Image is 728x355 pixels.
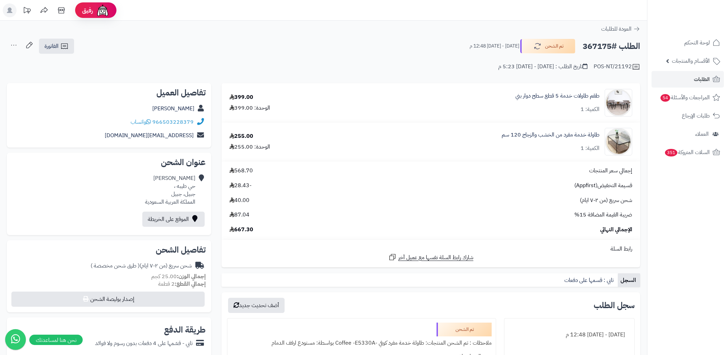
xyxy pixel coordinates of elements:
span: الأقسام والمنتجات [672,56,710,66]
a: الموقع على الخريطة [142,212,205,227]
a: طقم طاولات خدمة 5 قطع سطح دوار بني [515,92,599,100]
div: شحن سريع (من ٢-٧ ايام) [91,262,192,270]
button: تم الشحن [520,39,575,53]
a: لوحة التحكم [652,34,724,51]
span: طلبات الإرجاع [682,111,710,121]
h2: تفاصيل الشحن [12,246,206,254]
button: أضف تحديث جديد [228,298,285,313]
small: [DATE] - [DATE] 12:48 م [470,43,519,50]
a: العملاء [652,126,724,142]
img: ai-face.png [96,3,110,17]
div: تابي - قسّمها على 4 دفعات بدون رسوم ولا فوائد [95,339,193,347]
img: 1741873407-1-90x90.jpg [605,89,632,116]
span: لوحة التحكم [684,38,710,48]
span: العودة للطلبات [601,25,632,33]
span: رفيق [82,6,93,14]
div: [PERSON_NAME] حي طيبه ، جبيل، جبيل المملكة العربية السعودية [145,174,195,206]
span: السلات المتروكة [664,148,710,157]
span: 54 [660,94,670,102]
div: تاريخ الطلب : [DATE] - [DATE] 5:23 م [498,63,587,71]
div: الوحدة: 255.00 [229,143,270,151]
span: قسيمة التخفيض(Appfirst) [574,182,632,190]
strong: إجمالي الوزن: [177,272,206,281]
span: 667.30 [229,226,253,234]
div: الكمية: 1 [581,144,599,152]
span: العملاء [695,129,709,139]
div: رابط السلة [224,245,637,253]
strong: إجمالي القطع: [175,280,206,288]
span: الإجمالي النهائي [600,226,632,234]
a: السلات المتروكة351 [652,144,724,161]
span: 351 [665,149,677,156]
a: الفاتورة [39,39,74,54]
a: [EMAIL_ADDRESS][DOMAIN_NAME] [105,131,194,140]
div: POS-NT/21192 [594,63,640,71]
span: -28.43 [229,182,252,190]
div: 399.00 [229,93,253,101]
span: الطلبات [694,74,710,84]
small: 2 قطعة [158,280,206,288]
span: 87.04 [229,211,249,219]
div: تم الشحن [437,323,492,336]
span: إجمالي سعر المنتجات [589,167,632,175]
a: واتساب [131,118,151,126]
h2: الطلب #367175 [583,39,640,53]
a: الطلبات [652,71,724,88]
small: 25.00 كجم [151,272,206,281]
span: شحن سريع (من ٢-٧ ايام) [580,196,632,204]
span: المراجعات والأسئلة [660,93,710,102]
span: 568.70 [229,167,253,175]
span: 40.00 [229,196,249,204]
div: الكمية: 1 [581,105,599,113]
a: طاولة خدمة مفرد من الخشب والزجاج 120 سم [502,131,599,139]
div: ملاحظات : تم الشحن المنتجات: طاولة خدمة مفرد كوفي -Coffee -E5330A بواسطة: مستودع ارفف الدمام [232,336,492,350]
span: ( طرق شحن مخصصة ) [91,262,140,270]
a: [PERSON_NAME] [152,104,194,113]
h2: تفاصيل العميل [12,89,206,97]
a: المراجعات والأسئلة54 [652,89,724,106]
span: شارك رابط السلة نفسها مع عميل آخر [398,254,473,262]
h3: سجل الطلب [594,301,635,310]
a: 966503228379 [152,118,194,126]
img: 1751785797-1-90x90.jpg [605,128,632,155]
a: العودة للطلبات [601,25,640,33]
a: تحديثات المنصة [18,3,35,19]
div: [DATE] - [DATE] 12:48 م [509,328,630,342]
a: السجل [618,273,640,287]
a: شارك رابط السلة نفسها مع عميل آخر [388,253,473,262]
div: 255.00 [229,132,253,140]
img: logo-2.png [681,19,721,34]
a: تابي : قسمها على دفعات [562,273,618,287]
span: الفاتورة [44,42,59,50]
span: ضريبة القيمة المضافة 15% [574,211,632,219]
button: إصدار بوليصة الشحن [11,292,205,307]
h2: عنوان الشحن [12,158,206,166]
a: طلبات الإرجاع [652,108,724,124]
div: الوحدة: 399.00 [229,104,270,112]
h2: طريقة الدفع [164,326,206,334]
